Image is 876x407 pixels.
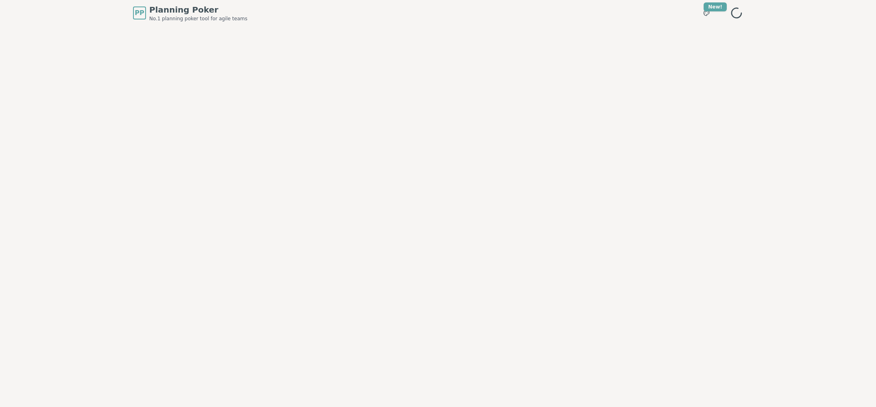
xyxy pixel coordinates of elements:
span: No.1 planning poker tool for agile teams [149,15,247,22]
a: PPPlanning PokerNo.1 planning poker tool for agile teams [133,4,247,22]
button: New! [699,6,714,20]
span: Planning Poker [149,4,247,15]
span: PP [135,8,144,18]
div: New! [704,2,727,11]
